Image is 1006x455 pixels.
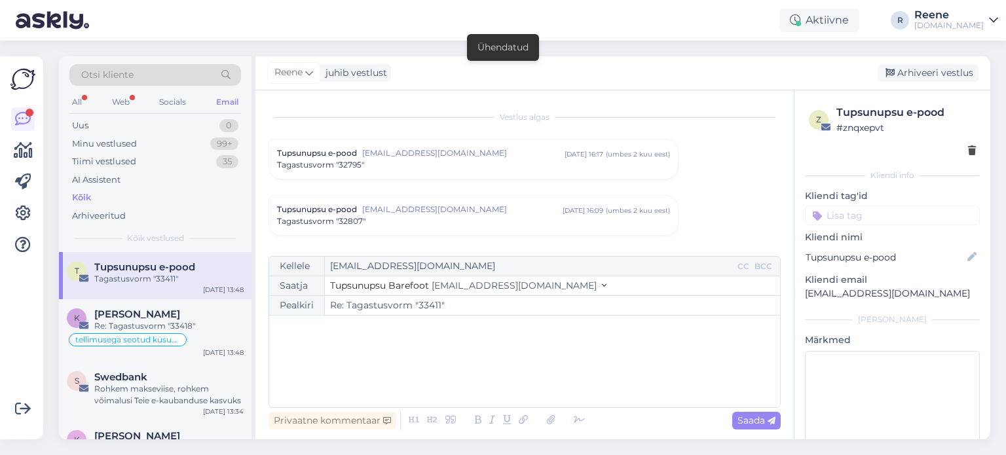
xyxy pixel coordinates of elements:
span: Tupsunupsu e-pood [277,147,357,159]
div: [DATE] 16:09 [563,206,603,215]
p: Kliendi tag'id [805,189,980,203]
div: Re: Tagastusvorm "33418" [94,320,244,332]
div: Rohkem makseviise, rohkem võimalusi Teie e-kaubanduse kasvuks [94,383,244,407]
div: Uus [72,119,88,132]
span: [EMAIL_ADDRESS][DOMAIN_NAME] [432,280,597,291]
div: AI Assistent [72,173,121,187]
input: Write subject here... [325,296,780,315]
span: Tupsunupsu e-pood [94,261,195,273]
div: Kliendi info [805,170,980,181]
div: [DATE] 13:48 [203,285,244,295]
span: Swedbank [94,371,147,383]
span: Tupsunupsu e-pood [277,204,357,215]
span: z [816,115,821,124]
div: Saatja [269,276,325,295]
div: # znqxepvt [836,120,976,135]
div: Tiimi vestlused [72,155,136,168]
div: R [891,11,909,29]
div: [DATE] 16:17 [565,149,603,159]
input: Lisa tag [805,206,980,225]
div: juhib vestlust [320,66,387,80]
input: Recepient... [325,257,735,276]
span: [EMAIL_ADDRESS][DOMAIN_NAME] [362,147,565,159]
div: BCC [752,261,775,272]
span: [EMAIL_ADDRESS][DOMAIN_NAME] [362,204,563,215]
div: Privaatne kommentaar [269,412,396,429]
span: K [74,313,80,323]
span: Tupsunupsu Barefoot [330,280,429,291]
div: Kellele [269,257,325,276]
div: 0 [219,119,238,132]
span: T [75,266,79,276]
div: Kõik [72,191,91,204]
div: Socials [157,94,189,111]
div: ( umbes 2 kuu eest ) [606,149,670,159]
button: Tupsunupsu Barefoot [EMAIL_ADDRESS][DOMAIN_NAME] [330,279,606,293]
div: Tupsunupsu e-pood [836,105,976,120]
div: Pealkiri [269,296,325,315]
div: 99+ [210,137,238,151]
span: tellimusega seotud küsumus [75,336,180,344]
span: Katrin Šigajeva [94,430,180,442]
input: Lisa nimi [806,250,965,264]
p: Märkmed [805,333,980,347]
span: K [74,435,80,445]
div: Minu vestlused [72,137,137,151]
span: Kairit Pärnmaa [94,308,180,320]
div: [DOMAIN_NAME] [914,20,984,31]
div: [DATE] 13:48 [203,348,244,357]
div: Arhiveeri vestlus [878,64,978,82]
span: Saada [737,414,775,426]
span: Reene [274,65,303,80]
div: Reene [914,10,984,20]
div: Vestlus algas [269,111,781,123]
p: [EMAIL_ADDRESS][DOMAIN_NAME] [805,287,980,300]
a: Reene[DOMAIN_NAME] [914,10,998,31]
div: Arhiveeritud [72,209,126,223]
span: Tagastusvorm "32795" [277,159,364,171]
div: ( umbes 2 kuu eest ) [606,206,670,215]
div: CC [735,261,752,272]
div: Web [109,94,132,111]
div: 35 [216,155,238,168]
span: Otsi kliente [81,68,134,82]
div: Ühendatud [477,41,529,54]
span: S [75,376,79,386]
p: Kliendi nimi [805,230,980,244]
div: Tagastusvorm "33411" [94,273,244,285]
img: Askly Logo [10,67,35,92]
div: Email [214,94,241,111]
p: Kliendi email [805,273,980,287]
div: All [69,94,84,111]
div: [DATE] 13:34 [203,407,244,416]
span: Kõik vestlused [127,232,184,244]
div: Aktiivne [779,9,859,32]
div: [PERSON_NAME] [805,314,980,325]
span: Tagastusvorm "32807" [277,215,365,227]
